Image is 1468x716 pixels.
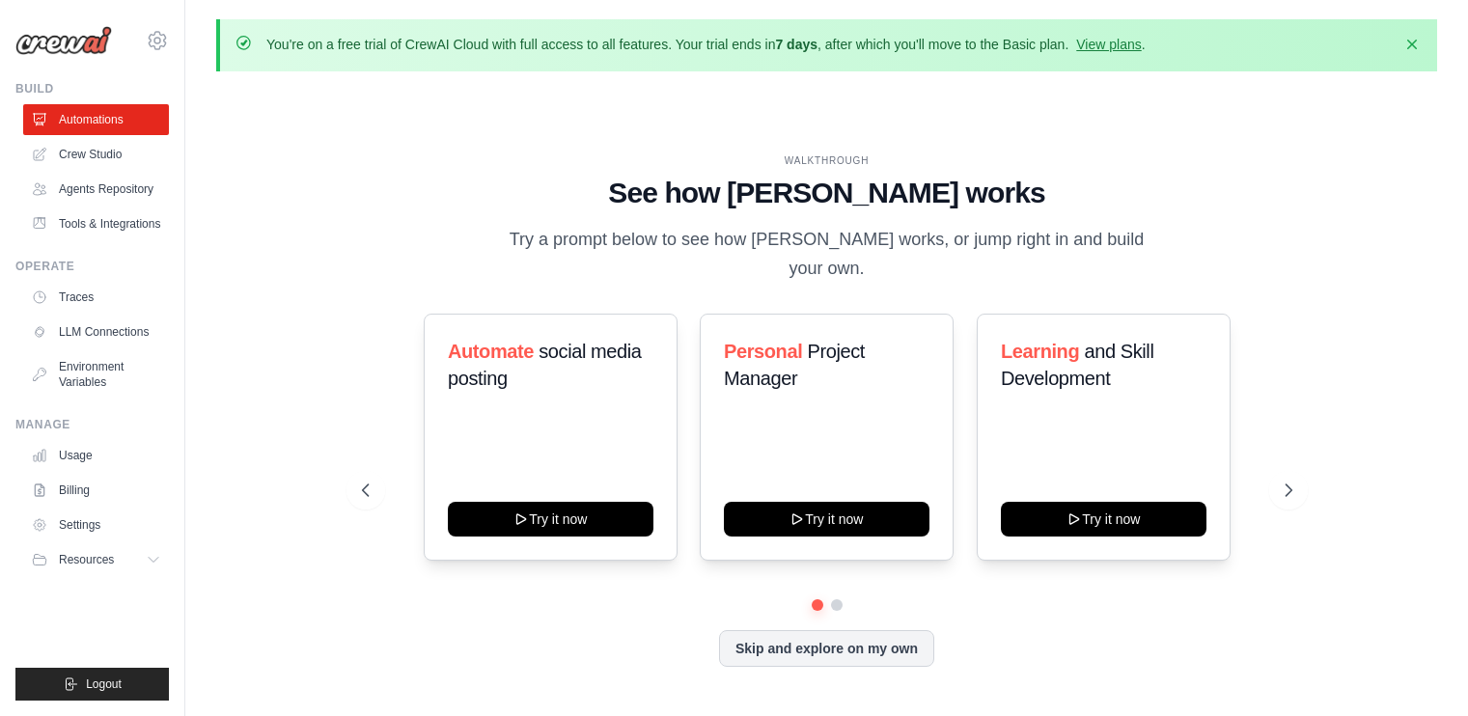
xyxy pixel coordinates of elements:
span: and Skill Development [1001,341,1153,389]
img: Logo [15,26,112,55]
a: LLM Connections [23,317,169,347]
div: Widżet czatu [1371,623,1468,716]
span: Learning [1001,341,1079,362]
p: You're on a free trial of CrewAI Cloud with full access to all features. Your trial ends in , aft... [266,35,1146,54]
div: Manage [15,417,169,432]
p: Try a prompt below to see how [PERSON_NAME] works, or jump right in and build your own. [503,226,1151,283]
span: Automate [448,341,534,362]
button: Try it now [448,502,653,537]
a: Crew Studio [23,139,169,170]
a: Settings [23,509,169,540]
strong: 7 days [775,37,817,52]
span: Resources [59,552,114,567]
button: Try it now [724,502,929,537]
a: Billing [23,475,169,506]
span: social media posting [448,341,642,389]
a: Tools & Integrations [23,208,169,239]
div: Build [15,81,169,96]
a: Environment Variables [23,351,169,398]
a: Automations [23,104,169,135]
a: Agents Repository [23,174,169,205]
div: Operate [15,259,169,274]
span: Logout [86,676,122,692]
a: Usage [23,440,169,471]
a: View plans [1076,37,1141,52]
div: WALKTHROUGH [362,153,1292,168]
h1: See how [PERSON_NAME] works [362,176,1292,210]
button: Resources [23,544,169,575]
iframe: Chat Widget [1371,623,1468,716]
button: Try it now [1001,502,1206,537]
a: Traces [23,282,169,313]
span: Personal [724,341,802,362]
button: Logout [15,668,169,701]
span: Project Manager [724,341,865,389]
button: Skip and explore on my own [719,630,934,667]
